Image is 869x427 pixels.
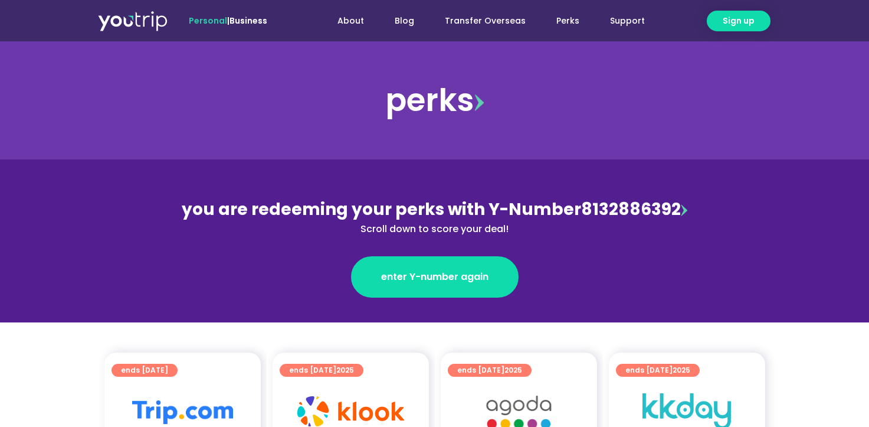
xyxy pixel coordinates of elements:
a: Perks [541,10,595,32]
a: About [322,10,379,32]
span: 2025 [336,365,354,375]
span: enter Y-number again [381,270,488,284]
div: 8132886392 [179,197,691,236]
a: Transfer Overseas [429,10,541,32]
span: ends [DATE] [289,364,354,377]
span: 2025 [504,365,522,375]
span: ends [DATE] [625,364,690,377]
span: you are redeeming your perks with Y-Number [182,198,581,221]
span: Personal [189,15,227,27]
a: ends [DATE]2025 [448,364,532,377]
div: Scroll down to score your deal! [179,222,691,236]
span: Sign up [723,15,755,27]
a: ends [DATE]2025 [280,364,363,377]
a: Support [595,10,660,32]
span: ends [DATE] [457,364,522,377]
span: | [189,15,267,27]
a: Business [229,15,267,27]
a: enter Y-number again [351,256,519,298]
a: ends [DATE] [112,364,178,377]
nav: Menu [299,10,660,32]
a: Sign up [707,11,770,31]
span: 2025 [673,365,690,375]
a: Blog [379,10,429,32]
a: ends [DATE]2025 [616,364,700,377]
span: ends [DATE] [121,364,168,377]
